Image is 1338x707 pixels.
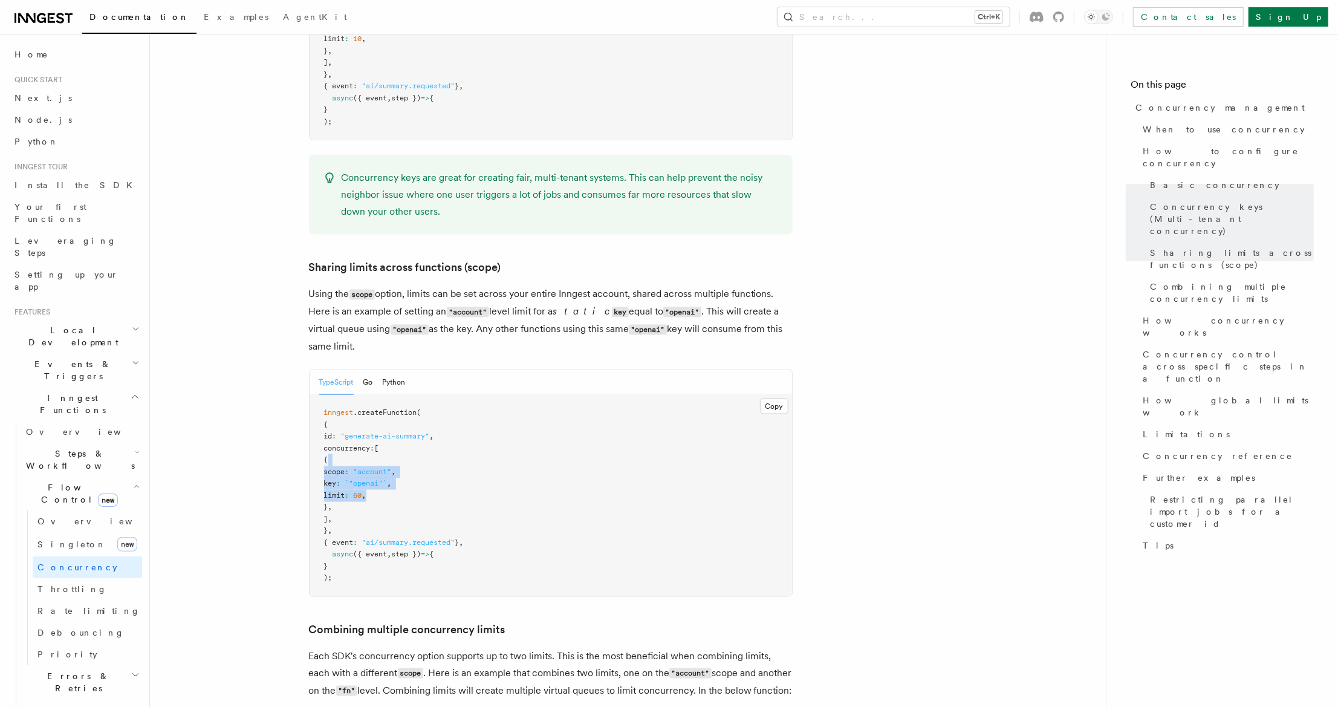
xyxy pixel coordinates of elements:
span: , [328,503,333,511]
a: Tips [1138,535,1314,556]
span: } [324,47,328,55]
span: { [324,420,328,429]
a: Python [10,131,142,152]
span: { [324,455,328,464]
span: 60 [354,491,362,500]
a: Combining multiple concurrency limits [1145,276,1314,310]
button: Search...Ctrl+K [778,7,1010,27]
code: "openai" [663,307,701,318]
span: : [345,491,349,500]
span: , [328,526,333,535]
span: Throttling [37,584,107,594]
span: Errors & Retries [21,670,131,694]
span: Python [15,137,59,146]
span: "ai/summary.requested" [362,538,455,547]
span: Documentation [89,12,189,22]
span: } [455,538,460,547]
span: Further examples [1143,472,1255,484]
span: , [362,34,366,43]
a: Contact sales [1133,7,1244,27]
span: , [430,432,434,440]
span: Home [15,48,48,60]
a: Documentation [82,4,196,34]
span: Concurrency [37,562,117,572]
span: } [455,82,460,90]
h4: On this page [1131,77,1314,97]
code: "account" [669,668,712,679]
span: Combining multiple concurrency limits [1150,281,1314,305]
a: Priority [33,643,142,665]
code: "openai" [629,325,667,335]
code: "fn" [336,686,357,696]
span: } [324,503,328,511]
a: When to use concurrency [1138,119,1314,140]
span: 10 [354,34,362,43]
a: Further examples [1138,467,1314,489]
span: step }) [392,94,421,102]
span: ] [324,515,328,523]
span: Overview [37,516,162,526]
span: : [345,468,349,476]
span: : [337,479,341,487]
span: `"openai"` [345,479,388,487]
span: async [333,550,354,558]
span: : [345,34,349,43]
a: Concurrency reference [1138,445,1314,467]
span: Node.js [15,115,72,125]
span: key [324,479,337,487]
span: Concurrency keys (Multi-tenant concurrency) [1150,201,1314,237]
a: AgentKit [276,4,354,33]
span: , [388,94,392,102]
span: , [392,468,396,476]
span: Basic concurrency [1150,179,1279,191]
a: Singletonnew [33,532,142,556]
span: , [328,58,333,67]
span: , [388,550,392,558]
span: Singleton [37,539,106,549]
button: Errors & Retries [21,665,142,699]
span: Rate limiting [37,606,140,616]
span: inngest [324,408,354,417]
span: Install the SDK [15,180,140,190]
a: Debouncing [33,622,142,643]
span: Priority [37,650,97,659]
span: } [324,526,328,535]
a: Examples [196,4,276,33]
span: Flow Control [21,481,133,506]
a: Throttling [33,578,142,600]
button: Events & Triggers [10,353,142,387]
span: .createFunction [354,408,417,417]
span: [ [375,444,379,452]
span: => [421,550,430,558]
em: static [553,305,609,317]
a: Concurrency [33,556,142,578]
span: limit [324,34,345,43]
a: Setting up your app [10,264,142,298]
span: Inngest tour [10,162,68,172]
button: Python [383,370,406,395]
span: Your first Functions [15,202,86,224]
span: AgentKit [283,12,347,22]
a: How concurrency works [1138,310,1314,344]
a: Overview [33,510,142,532]
button: Copy [760,399,788,414]
code: "account" [447,307,489,318]
span: Features [10,307,50,317]
span: Tips [1143,539,1174,552]
a: Overview [21,421,142,443]
a: Sharing limits across functions (scope) [309,259,501,276]
kbd: Ctrl+K [975,11,1002,23]
span: How global limits work [1143,394,1314,419]
a: Combining multiple concurrency limits [309,621,505,638]
span: Concurrency management [1135,102,1305,114]
span: Steps & Workflows [21,448,135,472]
button: Steps & Workflows [21,443,142,477]
button: Go [363,370,373,395]
span: Overview [26,427,151,437]
span: id [324,432,333,440]
span: Leveraging Steps [15,236,117,258]
span: , [328,70,333,79]
a: Your first Functions [10,196,142,230]
span: } [324,562,328,570]
a: Concurrency control across specific steps in a function [1138,344,1314,389]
